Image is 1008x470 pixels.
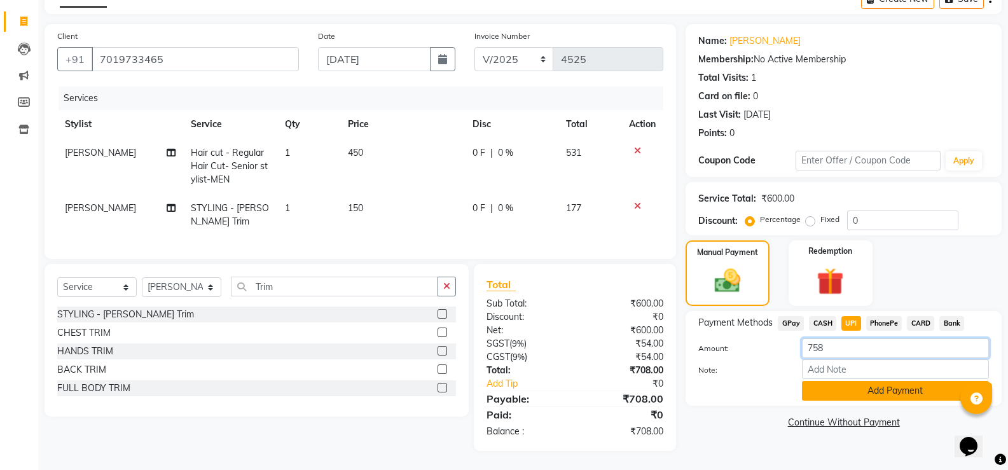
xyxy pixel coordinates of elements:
[57,308,194,321] div: STYLING - [PERSON_NAME] Trim
[939,316,964,331] span: Bank
[92,47,299,71] input: Search by Name/Mobile/Email/Code
[231,277,438,296] input: Search or Scan
[802,381,989,401] button: Add Payment
[841,316,861,331] span: UPI
[477,377,591,391] a: Add Tip
[575,364,673,377] div: ₹708.00
[183,110,277,139] th: Service
[809,316,836,331] span: CASH
[473,202,485,215] span: 0 F
[591,377,673,391] div: ₹0
[498,202,513,215] span: 0 %
[808,245,852,257] label: Redemption
[65,202,136,214] span: [PERSON_NAME]
[575,391,673,406] div: ₹708.00
[487,351,510,363] span: CGST
[698,34,727,48] div: Name:
[698,192,756,205] div: Service Total:
[778,316,804,331] span: GPay
[760,214,801,225] label: Percentage
[808,265,852,298] img: _gift.svg
[477,350,575,364] div: ( )
[753,90,758,103] div: 0
[761,192,794,205] div: ₹600.00
[57,382,130,395] div: FULL BODY TRIM
[621,110,663,139] th: Action
[487,338,509,349] span: SGST
[698,214,738,228] div: Discount:
[907,316,934,331] span: CARD
[946,151,982,170] button: Apply
[575,407,673,422] div: ₹0
[689,364,792,376] label: Note:
[477,297,575,310] div: Sub Total:
[698,53,989,66] div: No Active Membership
[566,147,581,158] span: 531
[477,425,575,438] div: Balance :
[751,71,756,85] div: 1
[575,425,673,438] div: ₹708.00
[802,338,989,358] input: Amount
[285,147,290,158] span: 1
[65,147,136,158] span: [PERSON_NAME]
[57,31,78,42] label: Client
[566,202,581,214] span: 177
[513,352,525,362] span: 9%
[697,247,758,258] label: Manual Payment
[689,343,792,354] label: Amount:
[191,202,269,227] span: STYLING - [PERSON_NAME] Trim
[955,419,995,457] iframe: chat widget
[698,154,795,167] div: Coupon Code
[277,110,340,139] th: Qty
[477,337,575,350] div: ( )
[729,34,801,48] a: [PERSON_NAME]
[490,146,493,160] span: |
[477,407,575,422] div: Paid:
[729,127,735,140] div: 0
[698,53,754,66] div: Membership:
[866,316,902,331] span: PhonePe
[707,266,749,296] img: _cash.svg
[59,86,673,110] div: Services
[477,391,575,406] div: Payable:
[477,324,575,337] div: Net:
[575,337,673,350] div: ₹54.00
[348,202,363,214] span: 150
[743,108,771,121] div: [DATE]
[575,297,673,310] div: ₹600.00
[57,345,113,358] div: HANDS TRIM
[498,146,513,160] span: 0 %
[796,151,941,170] input: Enter Offer / Coupon Code
[698,90,750,103] div: Card on file:
[57,326,111,340] div: CHEST TRIM
[285,202,290,214] span: 1
[477,364,575,377] div: Total:
[558,110,621,139] th: Total
[191,147,268,185] span: Hair cut - Regular Hair Cut- Senior stylist-MEN
[348,147,363,158] span: 450
[477,310,575,324] div: Discount:
[473,146,485,160] span: 0 F
[575,310,673,324] div: ₹0
[698,71,749,85] div: Total Visits:
[820,214,839,225] label: Fixed
[688,416,999,429] a: Continue Without Payment
[57,47,93,71] button: +91
[575,324,673,337] div: ₹600.00
[575,350,673,364] div: ₹54.00
[698,316,773,329] span: Payment Methods
[512,338,524,349] span: 9%
[57,110,183,139] th: Stylist
[487,278,516,291] span: Total
[698,127,727,140] div: Points:
[57,363,106,377] div: BACK TRIM
[490,202,493,215] span: |
[318,31,335,42] label: Date
[465,110,559,139] th: Disc
[802,359,989,379] input: Add Note
[340,110,465,139] th: Price
[698,108,741,121] div: Last Visit:
[474,31,530,42] label: Invoice Number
